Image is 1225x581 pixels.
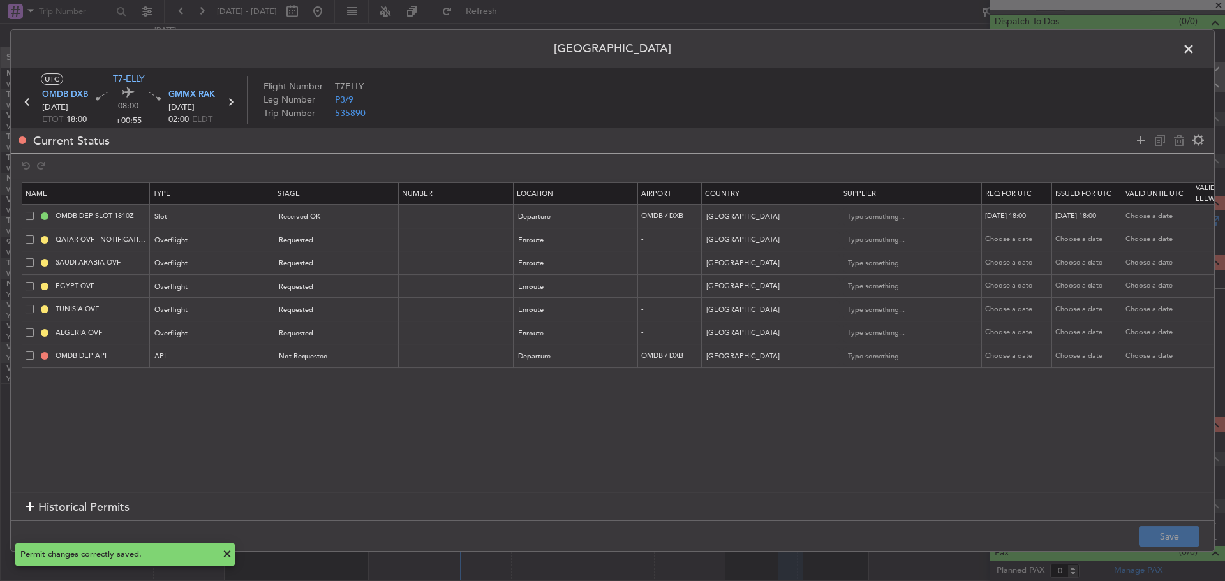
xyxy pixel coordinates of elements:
[1125,281,1192,291] div: Choose a date
[985,234,1051,245] div: Choose a date
[985,189,1032,198] span: Req For Utc
[1055,327,1122,338] div: Choose a date
[1055,351,1122,362] div: Choose a date
[985,258,1051,268] div: Choose a date
[1055,211,1122,222] div: [DATE] 18:00
[1055,304,1122,315] div: Choose a date
[1055,281,1122,291] div: Choose a date
[1125,211,1192,222] div: Choose a date
[985,351,1051,362] div: Choose a date
[1125,189,1184,198] span: Valid Until Utc
[1125,258,1192,268] div: Choose a date
[985,304,1051,315] div: Choose a date
[985,211,1051,222] div: [DATE] 18:00
[1055,189,1111,198] span: Issued For Utc
[985,327,1051,338] div: Choose a date
[1125,234,1192,245] div: Choose a date
[985,281,1051,291] div: Choose a date
[1125,351,1192,362] div: Choose a date
[11,30,1214,68] header: [GEOGRAPHIC_DATA]
[1125,327,1192,338] div: Choose a date
[1125,304,1192,315] div: Choose a date
[20,548,216,561] div: Permit changes correctly saved.
[1055,234,1122,245] div: Choose a date
[1055,258,1122,268] div: Choose a date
